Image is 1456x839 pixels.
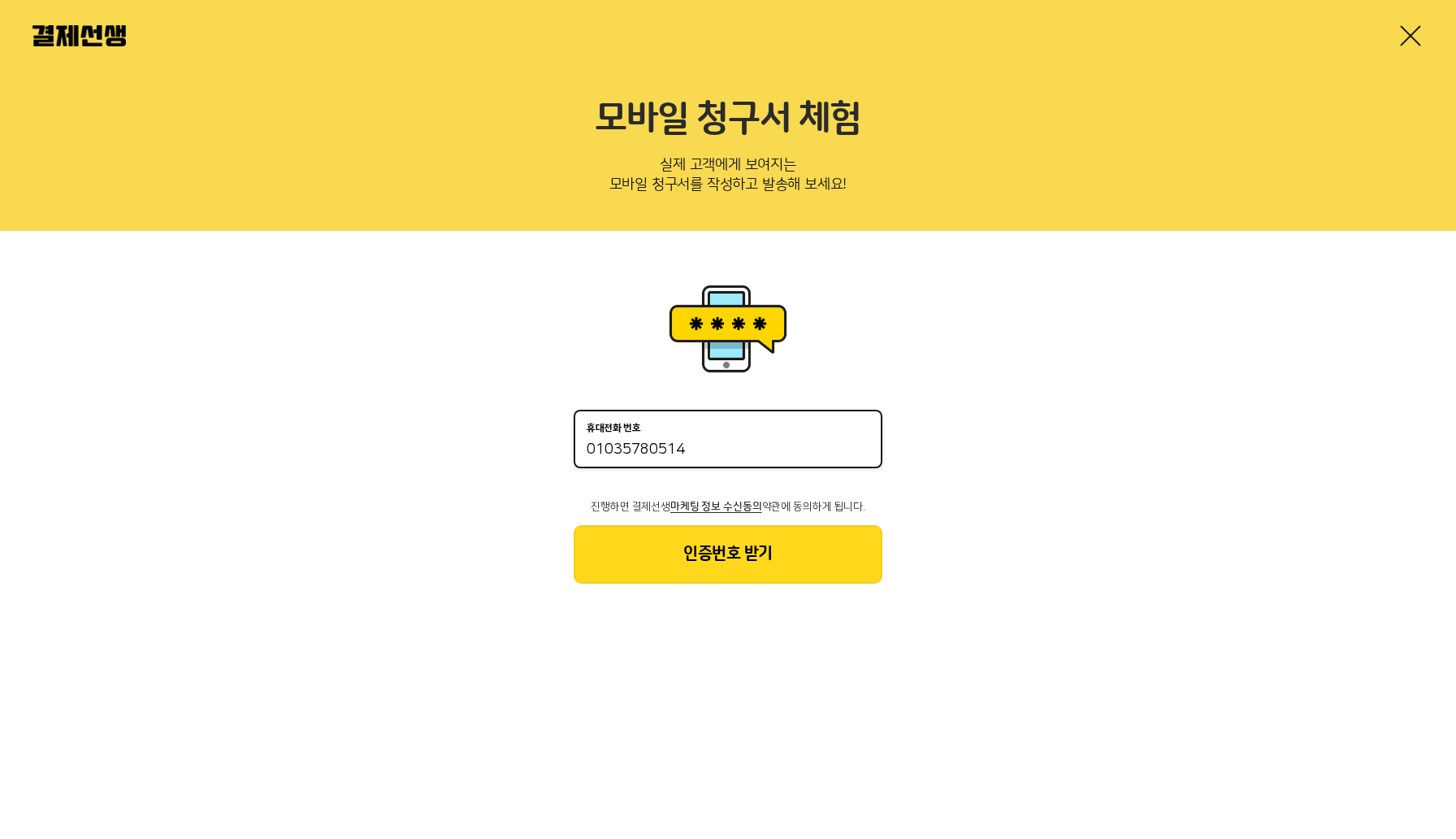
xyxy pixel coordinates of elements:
button: 인증번호 받기 [574,525,882,584]
img: 휴대폰인증 이미지 [663,280,793,377]
img: 결제선생 [32,25,126,46]
p: 진행하면 결제선생 약관에 동의하게 됩니다. [574,501,882,512]
p: 실제 고객에게 보여지는 모바일 청구서를 작성하고 발송해 보세요! [32,151,1423,205]
span: 마케팅 정보 수신동의 [670,501,761,512]
input: 휴대전화 번호 [587,441,869,460]
p: 휴대전화 번호 [587,423,641,434]
h2: 모바일 청구서 체험 [32,98,1423,141]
